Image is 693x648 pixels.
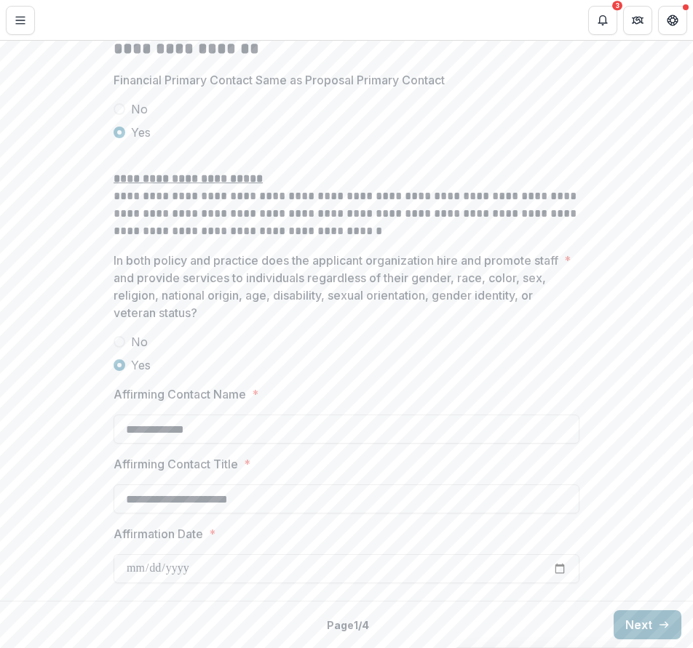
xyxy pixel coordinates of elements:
span: No [131,100,148,118]
button: Notifications [588,6,617,35]
span: Yes [131,124,151,141]
button: Partners [623,6,652,35]
p: In both policy and practice does the applicant organization hire and promote staff and provide se... [114,252,558,321]
p: Financial Primary Contact Same as Proposal Primary Contact [114,71,445,89]
p: Page 1 / 4 [327,617,369,633]
button: Toggle Menu [6,6,35,35]
button: Next [614,610,681,639]
span: No [131,333,148,351]
p: Affirmation Date [114,525,203,543]
p: Affirming Contact Title [114,455,238,473]
div: 3 [612,1,622,11]
span: Yes [131,356,151,374]
p: Affirming Contact Name [114,385,246,403]
button: Get Help [658,6,687,35]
